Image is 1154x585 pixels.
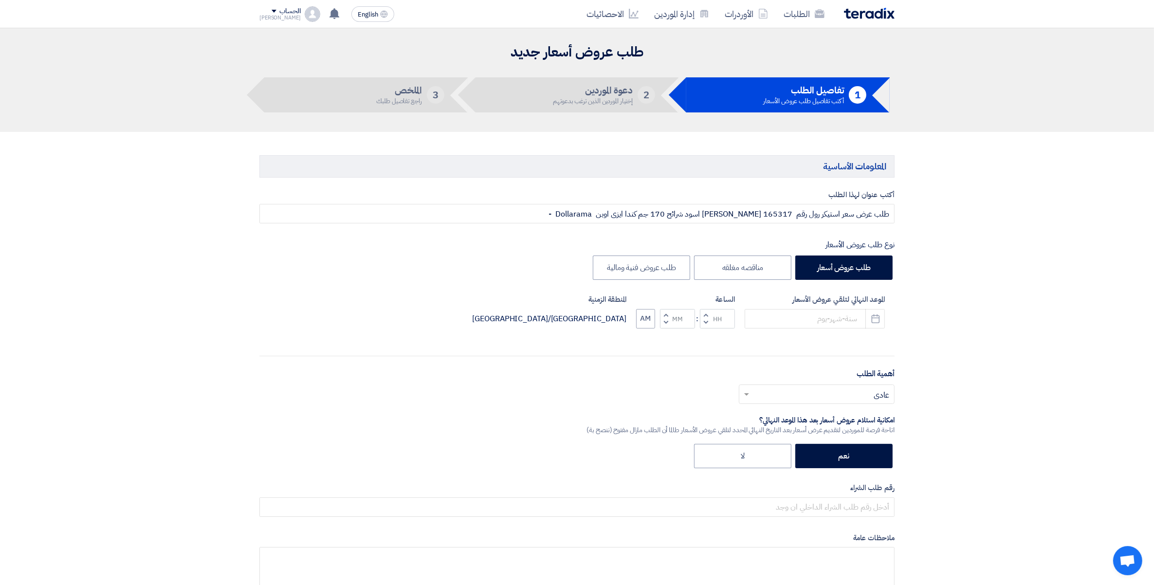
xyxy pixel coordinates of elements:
[700,309,735,329] input: Hours
[586,416,895,425] div: امكانية استلام عروض أسعار بعد هذا الموعد النهائي؟
[259,482,895,494] label: رقم طلب الشراء
[857,368,895,380] label: أهمية الطلب
[1113,546,1142,575] div: Open chat
[694,256,791,280] label: مناقصه مغلقه
[259,239,895,251] div: نوع طلب عروض الأسعار
[472,294,626,305] label: المنطقة الزمنية
[553,86,633,95] h5: دعوة الموردين
[259,532,895,544] label: ملاحظات عامة
[305,6,320,22] img: profile_test.png
[636,309,655,329] button: AM
[593,256,690,280] label: طلب عروض فنية ومالية
[586,425,895,435] div: اتاحة فرصة للموردين لتقديم عرض أسعار بعد التاريخ النهائي المحدد لتلقي عروض الأسعار طالما أن الطلب...
[553,98,633,104] div: إختيار الموردين الذين ترغب بدعوتهم
[638,86,655,104] div: 2
[259,15,301,20] div: [PERSON_NAME]
[259,497,895,517] input: أدخل رقم طلب الشراء الداخلي ان وجد
[259,189,895,201] label: أكتب عنوان لهذا الطلب
[358,11,378,18] span: English
[694,444,791,468] label: لا
[259,43,895,62] h2: طلب عروض أسعار جديد
[776,2,832,25] a: الطلبات
[660,309,695,329] input: Minutes
[259,204,895,223] input: مثال: طابعات ألوان, نظام إطفاء حريق, أجهزة كهربائية...
[745,294,885,305] label: الموعد النهائي لتلقي عروض الأسعار
[279,7,300,16] div: الحساب
[795,256,893,280] label: طلب عروض أسعار
[717,2,776,25] a: الأوردرات
[472,313,626,325] div: [GEOGRAPHIC_DATA]/[GEOGRAPHIC_DATA]
[844,8,895,19] img: Teradix logo
[427,86,444,104] div: 3
[745,309,885,329] input: سنة-شهر-يوم
[764,98,844,104] div: أكتب تفاصيل طلب عروض الأسعار
[795,444,893,468] label: نعم
[695,313,700,325] div: :
[764,86,844,95] h5: تفاصيل الطلب
[646,2,717,25] a: إدارة الموردين
[636,294,735,305] label: الساعة
[351,6,394,22] button: English
[849,86,866,104] div: 1
[259,155,895,177] h5: المعلومات الأساسية
[376,86,421,95] h5: الملخص
[579,2,646,25] a: الاحصائيات
[376,98,421,104] div: راجع تفاصيل طلبك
